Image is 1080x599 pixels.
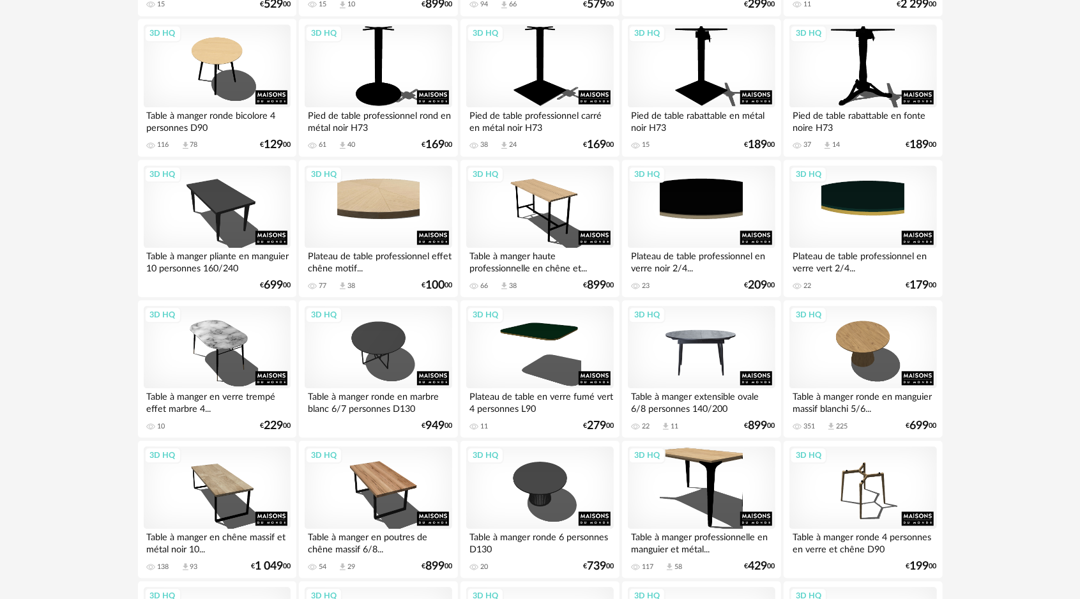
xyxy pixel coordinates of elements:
span: Download icon [826,421,836,431]
div: 24 [509,140,517,149]
div: € 00 [745,562,775,571]
div: 351 [803,422,815,431]
div: 3D HQ [790,25,827,42]
div: Table à manger ronde 6 personnes D130 [466,529,613,554]
div: 38 [480,140,488,149]
div: 77 [319,282,326,291]
div: € 00 [583,421,614,430]
div: € 00 [583,562,614,571]
div: 54 [319,563,326,572]
div: 11 [671,422,678,431]
a: 3D HQ Table à manger ronde bicolore 4 personnes D90 116 Download icon 78 €12900 [138,19,296,156]
div: € 00 [745,140,775,149]
div: € 00 [583,140,614,149]
span: Download icon [499,281,509,291]
div: € 00 [745,421,775,430]
div: Table à manger ronde bicolore 4 personnes D90 [144,107,291,133]
div: € 00 [422,281,452,290]
div: 3D HQ [144,447,181,464]
div: 117 [642,563,653,572]
div: 3D HQ [790,447,827,464]
div: 29 [347,563,355,572]
div: € 00 [745,281,775,290]
span: 899 [425,562,445,571]
div: 38 [347,282,355,291]
div: 14 [832,140,840,149]
div: 20 [480,563,488,572]
div: Table à manger pliante en manguier 10 personnes 160/240 [144,248,291,273]
span: 899 [587,281,606,290]
div: 15 [642,140,650,149]
div: 37 [803,140,811,149]
div: Table à manger haute professionnelle en chêne et... [466,248,613,273]
a: 3D HQ Plateau de table professionnel en verre vert 2/4... 22 €17900 [784,160,942,298]
span: Download icon [661,421,671,431]
div: Table à manger extensible ovale 6/8 personnes 140/200 [628,388,775,414]
div: 138 [158,563,169,572]
span: 199 [910,562,929,571]
div: 11 [480,422,488,431]
div: Table à manger ronde en manguier massif blanchi 5/6... [789,388,936,414]
a: 3D HQ Table à manger ronde 6 personnes D130 20 €73900 [460,441,619,579]
span: 209 [749,281,768,290]
div: 3D HQ [305,166,342,183]
a: 3D HQ Table à manger en chêne massif et métal noir 10... 138 Download icon 93 €1 04900 [138,441,296,579]
a: 3D HQ Pied de table rabattable en métal noir H73 15 €18900 [622,19,780,156]
span: Download icon [499,140,509,150]
div: € 00 [260,140,291,149]
a: 3D HQ Table à manger haute professionnelle en chêne et... 66 Download icon 38 €89900 [460,160,619,298]
span: 100 [425,281,445,290]
span: 129 [264,140,283,149]
div: Table à manger en chêne massif et métal noir 10... [144,529,291,554]
div: 40 [347,140,355,149]
div: 78 [190,140,198,149]
span: 189 [749,140,768,149]
span: 179 [910,281,929,290]
a: 3D HQ Plateau de table professionnel effet chêne motif... 77 Download icon 38 €10000 [299,160,457,298]
a: 3D HQ Table à manger ronde en manguier massif blanchi 5/6... 351 Download icon 225 €69900 [784,300,942,438]
span: 429 [749,562,768,571]
a: 3D HQ Table à manger ronde en marbre blanc 6/7 personnes D130 €94900 [299,300,457,438]
span: 189 [910,140,929,149]
span: 1 049 [255,562,283,571]
div: Pied de table rabattable en fonte noire H73 [789,107,936,133]
div: Pied de table professionnel carré en métal noir H73 [466,107,613,133]
div: 3D HQ [305,25,342,42]
div: 3D HQ [305,447,342,464]
div: 3D HQ [144,166,181,183]
div: € 00 [906,562,937,571]
span: Download icon [665,562,674,572]
div: Table à manger en poutres de chêne massif 6/8... [305,529,452,554]
div: 58 [674,563,682,572]
div: 3D HQ [144,25,181,42]
div: 22 [642,422,650,431]
span: 169 [425,140,445,149]
div: Table à manger professionnelle en manguier et métal... [628,529,775,554]
div: 3D HQ [467,25,504,42]
a: 3D HQ Pied de table professionnel rond en métal noir H73 61 Download icon 40 €16900 [299,19,457,156]
a: 3D HQ Table à manger en verre trempé effet marbre 4... 10 €22900 [138,300,296,438]
div: 3D HQ [628,25,665,42]
div: € 00 [422,421,452,430]
span: Download icon [181,562,190,572]
a: 3D HQ Pied de table rabattable en fonte noire H73 37 Download icon 14 €18900 [784,19,942,156]
a: 3D HQ Plateau de table professionnel en verre noir 2/4... 23 €20900 [622,160,780,298]
div: 116 [158,140,169,149]
div: € 00 [251,562,291,571]
div: € 00 [422,562,452,571]
span: 699 [264,281,283,290]
span: 229 [264,421,283,430]
a: 3D HQ Plateau de table en verre fumé vert 4 personnes L90 11 €27900 [460,300,619,438]
div: Plateau de table professionnel en verre vert 2/4... [789,248,936,273]
div: 225 [836,422,848,431]
span: 699 [910,421,929,430]
div: 22 [803,282,811,291]
div: € 00 [260,421,291,430]
span: Download icon [338,562,347,572]
div: € 00 [583,281,614,290]
div: 3D HQ [628,447,665,464]
div: 3D HQ [790,166,827,183]
div: Table à manger en verre trempé effet marbre 4... [144,388,291,414]
div: Table à manger ronde 4 personnes en verre et chêne D90 [789,529,936,554]
div: Plateau de table professionnel en verre noir 2/4... [628,248,775,273]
